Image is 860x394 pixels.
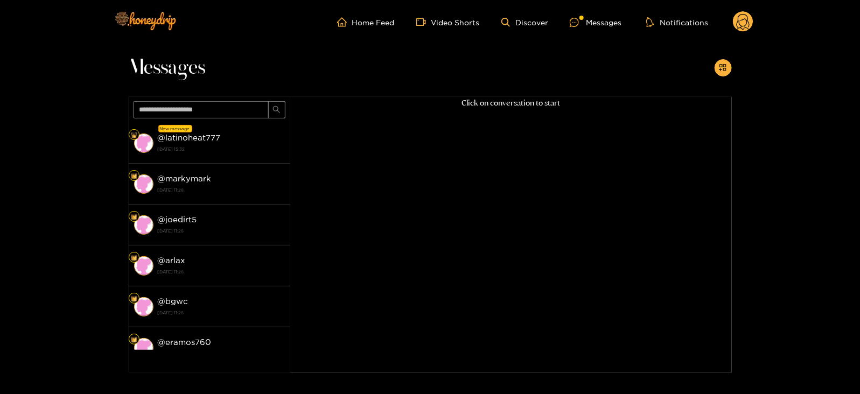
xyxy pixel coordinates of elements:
[158,267,285,277] strong: [DATE] 11:28
[131,295,137,302] img: Fan Level
[134,174,153,194] img: conversation
[272,105,281,115] span: search
[131,214,137,220] img: Fan Level
[643,17,711,27] button: Notifications
[134,297,153,316] img: conversation
[158,349,285,358] strong: [DATE] 11:28
[570,16,621,29] div: Messages
[134,215,153,235] img: conversation
[158,144,285,154] strong: [DATE] 15:32
[337,17,395,27] a: Home Feed
[129,55,206,81] span: Messages
[131,132,137,138] img: Fan Level
[715,59,732,76] button: appstore-add
[134,338,153,357] img: conversation
[131,255,137,261] img: Fan Level
[134,133,153,153] img: conversation
[158,226,285,236] strong: [DATE] 11:28
[158,133,221,142] strong: @ latinoheat777
[416,17,480,27] a: Video Shorts
[337,17,352,27] span: home
[290,97,732,109] p: Click on conversation to start
[131,336,137,343] img: Fan Level
[158,185,285,195] strong: [DATE] 11:28
[131,173,137,179] img: Fan Level
[134,256,153,276] img: conversation
[158,337,212,347] strong: @ eramos760
[158,308,285,318] strong: [DATE] 11:28
[158,125,192,132] div: New message
[268,101,285,118] button: search
[158,174,212,183] strong: @ markymark
[158,256,186,265] strong: @ arlax
[719,64,727,73] span: appstore-add
[158,297,188,306] strong: @ bgwc
[158,215,197,224] strong: @ joedirt5
[416,17,431,27] span: video-camera
[501,18,548,27] a: Discover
